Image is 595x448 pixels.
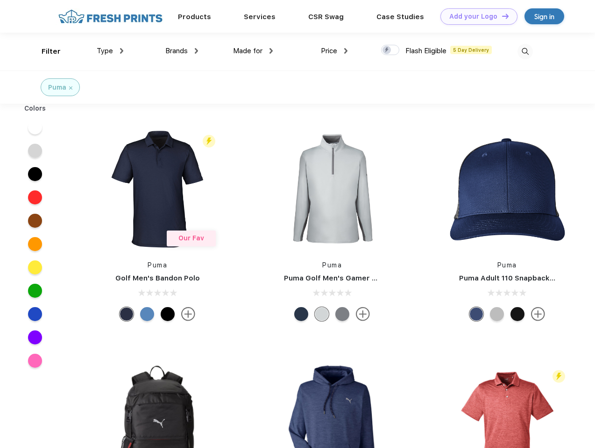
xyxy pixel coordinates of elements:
[534,11,554,22] div: Sign in
[294,307,308,321] div: Navy Blazer
[308,13,344,21] a: CSR Swag
[140,307,154,321] div: Lake Blue
[56,8,165,25] img: fo%20logo%202.webp
[445,127,569,251] img: func=resize&h=266
[95,127,220,251] img: func=resize&h=266
[405,47,446,55] span: Flash Eligible
[233,47,262,55] span: Made for
[344,48,347,54] img: dropdown.png
[524,8,564,24] a: Sign in
[42,46,61,57] div: Filter
[181,307,195,321] img: more.svg
[315,307,329,321] div: High Rise
[552,370,565,383] img: flash_active_toggle.svg
[120,307,134,321] div: Navy Blazer
[322,261,342,269] a: Puma
[17,104,53,113] div: Colors
[335,307,349,321] div: Quiet Shade
[490,307,504,321] div: Quarry with Brt Whit
[510,307,524,321] div: Pma Blk with Pma Blk
[165,47,188,55] span: Brands
[115,274,200,282] a: Golf Men's Bandon Polo
[531,307,545,321] img: more.svg
[517,44,533,59] img: desktop_search.svg
[356,307,370,321] img: more.svg
[270,127,394,251] img: func=resize&h=266
[97,47,113,55] span: Type
[203,135,215,147] img: flash_active_toggle.svg
[269,48,273,54] img: dropdown.png
[450,46,492,54] span: 5 Day Delivery
[178,13,211,21] a: Products
[148,261,167,269] a: Puma
[321,47,337,55] span: Price
[244,13,276,21] a: Services
[161,307,175,321] div: Puma Black
[48,83,66,92] div: Puma
[178,234,204,242] span: Our Fav
[69,86,72,90] img: filter_cancel.svg
[120,48,123,54] img: dropdown.png
[284,274,432,282] a: Puma Golf Men's Gamer Golf Quarter-Zip
[195,48,198,54] img: dropdown.png
[469,307,483,321] div: Peacoat Qut Shd
[502,14,509,19] img: DT
[449,13,497,21] div: Add your Logo
[497,261,517,269] a: Puma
